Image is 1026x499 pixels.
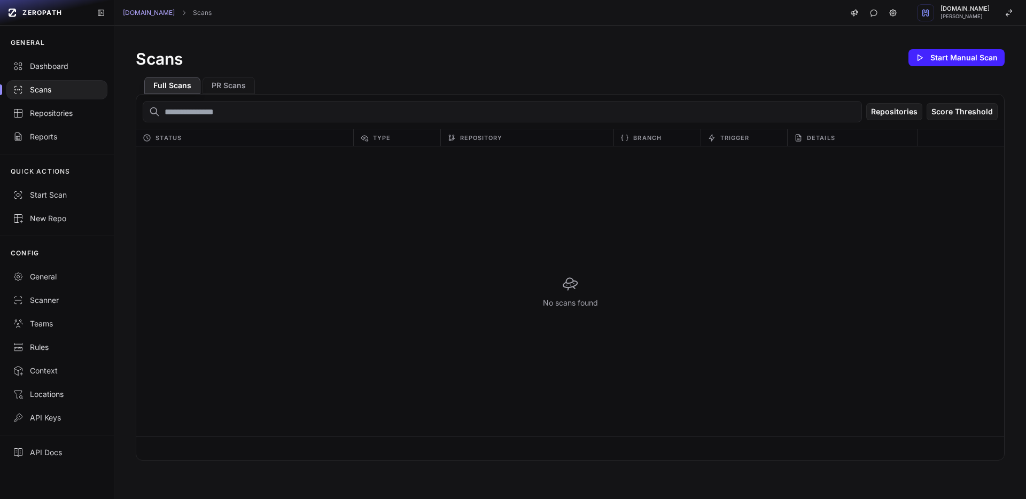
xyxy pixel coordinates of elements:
p: CONFIG [11,249,39,258]
div: Scans [13,84,101,95]
a: Scans [193,9,212,17]
button: PR Scans [203,77,255,94]
button: Score Threshold [927,103,998,120]
h1: Scans [136,49,183,68]
div: API Docs [13,447,101,458]
span: [PERSON_NAME] [941,14,990,19]
button: Repositories [866,103,922,120]
svg: chevron right, [180,9,188,17]
div: Teams [13,318,101,329]
p: QUICK ACTIONS [11,167,71,176]
span: Branch [633,131,662,144]
button: Start Manual Scan [908,49,1005,66]
div: API Keys [13,412,101,423]
div: Dashboard [13,61,101,72]
button: Full Scans [144,77,200,94]
div: Reports [13,131,101,142]
a: [DOMAIN_NAME] [123,9,175,17]
p: GENERAL [11,38,45,47]
div: General [13,271,101,282]
div: Start Scan [13,190,101,200]
div: Context [13,365,101,376]
span: Repository [460,131,503,144]
div: Repositories [13,108,101,119]
span: Status [156,131,182,144]
div: Scanner [13,295,101,306]
span: Details [807,131,835,144]
div: New Repo [13,213,101,224]
div: Rules [13,342,101,353]
div: No scans found [522,254,619,330]
span: ZEROPATH [22,9,62,17]
div: Locations [13,389,101,400]
a: ZEROPATH [4,4,88,21]
span: Type [373,131,391,144]
nav: breadcrumb [123,9,212,17]
span: Trigger [720,131,750,144]
span: [DOMAIN_NAME] [941,6,990,12]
